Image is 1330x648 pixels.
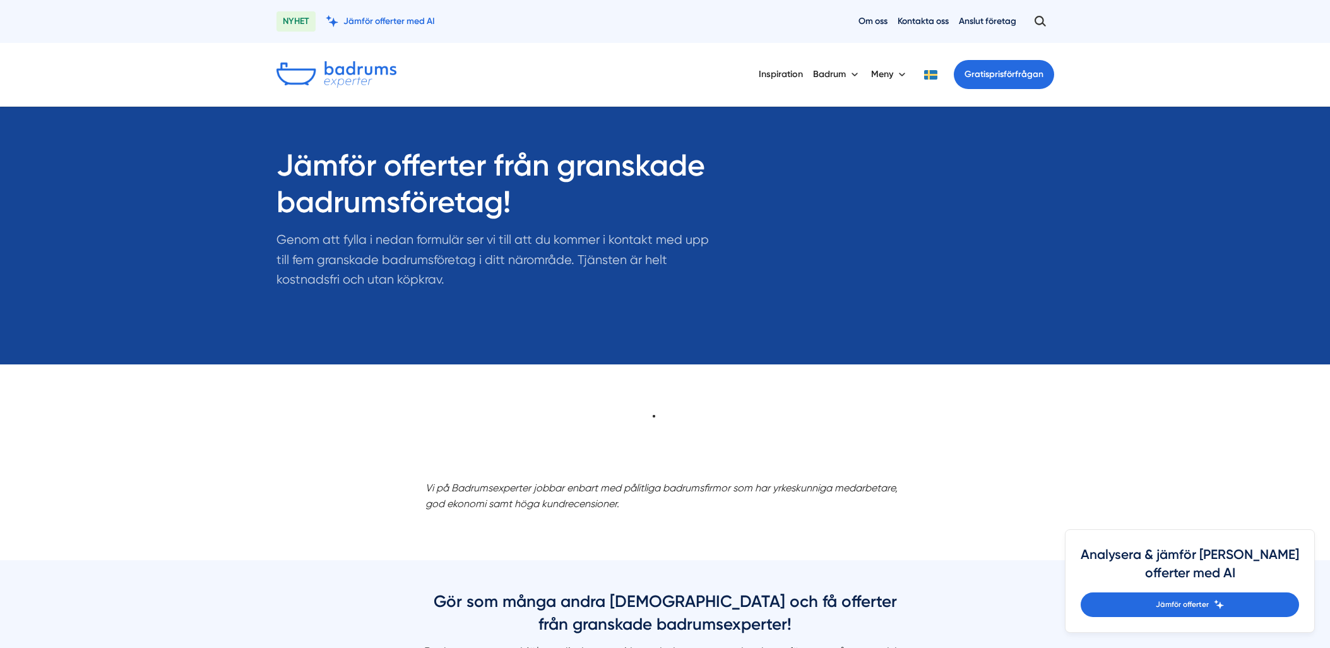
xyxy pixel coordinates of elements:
[423,591,908,642] h3: Gör som många andra [DEMOGRAPHIC_DATA] och få offerter från granskade badrumsexperter!
[759,58,803,90] a: Inspiration
[276,230,722,296] p: Genom att fylla i nedan formulär ser vi till att du kommer i kontakt med upp till fem granskade b...
[858,15,888,27] a: Om oss
[276,61,396,88] img: Badrumsexperter.se logotyp
[276,11,316,32] span: NYHET
[871,58,908,91] button: Meny
[959,15,1016,27] a: Anslut företag
[1081,545,1299,592] h4: Analysera & jämför [PERSON_NAME] offerter med AI
[813,58,861,91] button: Badrum
[276,147,722,230] h1: Jämför offerter från granskade badrumsföretag!
[1081,592,1299,617] a: Jämför offerter
[898,15,949,27] a: Kontakta oss
[326,15,435,27] a: Jämför offerter med AI
[343,15,435,27] span: Jämför offerter med AI
[954,60,1054,89] a: Gratisprisförfrågan
[425,482,898,510] em: Vi på Badrumsexperter jobbar enbart med pålitliga badrumsfirmor som har yrkeskunniga medarbetare,...
[965,69,989,80] span: Gratis
[1156,599,1209,611] span: Jämför offerter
